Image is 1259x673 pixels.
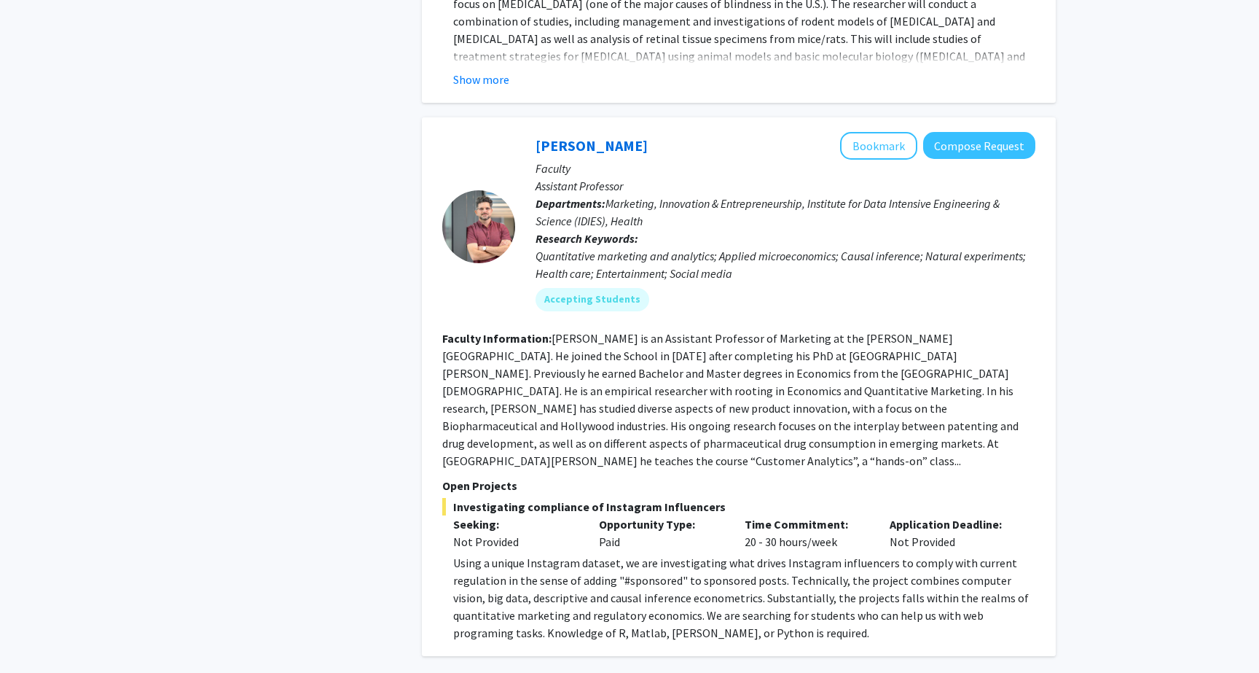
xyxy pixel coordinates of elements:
[536,136,648,155] a: [PERSON_NAME]
[840,132,917,160] button: Add Manuel Hermosilla to Bookmarks
[442,477,1035,494] p: Open Projects
[879,516,1024,551] div: Not Provided
[734,516,879,551] div: 20 - 30 hours/week
[442,331,552,346] b: Faculty Information:
[536,177,1035,195] p: Assistant Professor
[453,533,577,551] div: Not Provided
[442,331,1019,468] fg-read-more: [PERSON_NAME] is an Assistant Professor of Marketing at the [PERSON_NAME][GEOGRAPHIC_DATA]. He jo...
[11,607,62,662] iframe: Chat
[453,71,509,88] button: Show more
[536,160,1035,177] p: Faculty
[745,516,868,533] p: Time Commitment:
[923,132,1035,159] button: Compose Request to Manuel Hermosilla
[536,196,605,211] b: Departments:
[536,196,1000,228] span: Marketing, Innovation & Entrepreneurship, Institute for Data Intensive Engineering & Science (IDI...
[453,554,1035,642] div: Using a unique Instagram dataset, we are investigating what drives Instagram influencers to compl...
[536,288,649,311] mat-chip: Accepting Students
[442,498,1035,516] span: Investigating compliance of Instagram Influencers
[453,516,577,533] p: Seeking:
[588,516,734,551] div: Paid
[536,231,638,246] b: Research Keywords:
[536,247,1035,282] div: Quantitative marketing and analytics; Applied microeconomics; Causal inference; Natural experimen...
[599,516,723,533] p: Opportunity Type:
[890,516,1013,533] p: Application Deadline:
